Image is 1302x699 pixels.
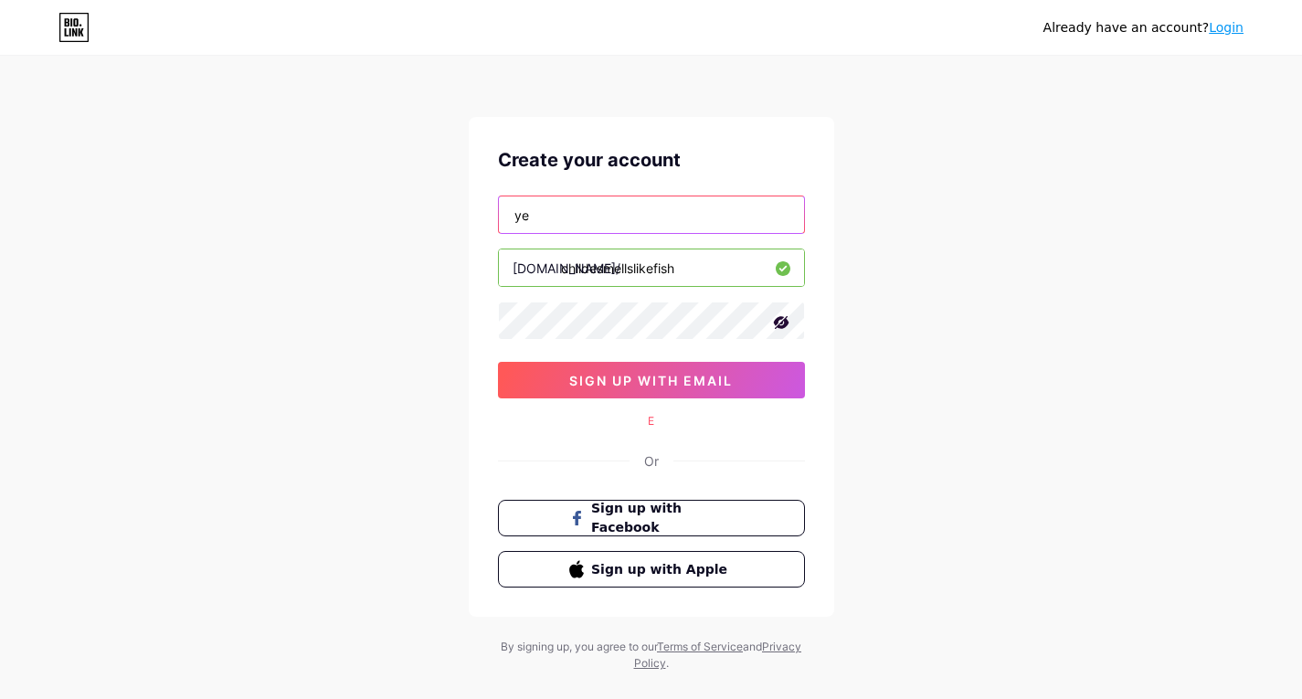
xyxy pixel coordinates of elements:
div: Or [644,451,659,471]
a: Login [1209,20,1244,35]
input: username [499,249,804,286]
button: sign up with email [498,362,805,398]
span: Sign up with Facebook [591,499,733,537]
div: By signing up, you agree to our and . [496,639,807,672]
div: E [498,413,805,429]
span: sign up with email [569,373,733,388]
div: Create your account [498,146,805,174]
span: Sign up with Apple [591,560,733,579]
div: Already have an account? [1043,18,1244,37]
button: Sign up with Apple [498,551,805,588]
div: [DOMAIN_NAME]/ [513,259,620,278]
input: Email [499,196,804,233]
a: Terms of Service [657,640,743,653]
button: Sign up with Facebook [498,500,805,536]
